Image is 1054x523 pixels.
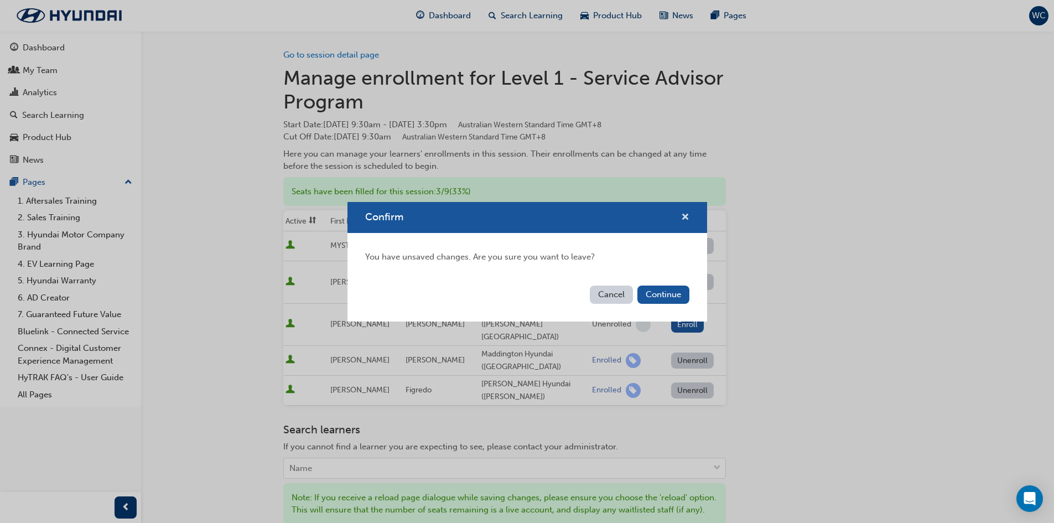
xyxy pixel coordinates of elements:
div: You have unsaved changes. Are you sure you want to leave? [347,233,707,281]
span: Confirm [365,211,403,223]
button: cross-icon [681,211,689,225]
span: cross-icon [681,213,689,223]
button: Continue [637,286,689,304]
div: Confirm [347,202,707,322]
button: Cancel [590,286,633,304]
div: Open Intercom Messenger [1016,485,1043,512]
